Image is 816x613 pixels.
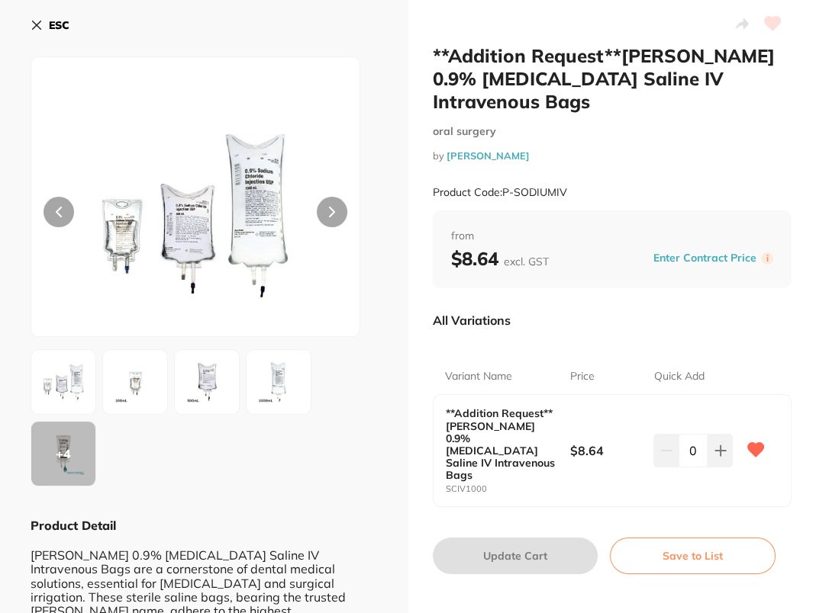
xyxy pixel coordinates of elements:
img: MDAwLmpwZw [251,355,306,409]
img: SVVNSVYuanBn [36,355,91,409]
button: Save to List [610,538,776,574]
b: Product Detail [31,518,116,533]
b: **Addition Request**[PERSON_NAME] 0.9% [MEDICAL_DATA] Saline IV Intravenous Bags [446,407,558,481]
button: +4 [31,421,96,486]
a: [PERSON_NAME] [447,149,530,162]
small: SCIV1000 [446,484,571,494]
button: Enter Contract Price [649,251,761,265]
p: Variant Name [445,369,512,384]
small: oral surgery [433,125,792,138]
label: i [761,252,773,265]
img: SVVNSVYuanBn [97,95,294,336]
p: All Variations [433,313,511,328]
b: $8.64 [570,442,645,459]
p: Price [570,369,595,384]
button: Update Cart [433,538,598,574]
span: from [451,229,774,244]
b: $8.64 [451,247,549,270]
small: by [433,150,792,162]
img: MDAuanBn [108,355,163,409]
div: + 4 [31,422,95,486]
small: Product Code: P-SODIUMIV [433,186,567,199]
h2: **Addition Request**[PERSON_NAME] 0.9% [MEDICAL_DATA] Saline IV Intravenous Bags [433,44,792,113]
span: excl. GST [504,255,549,268]
img: MDAuanBn [179,355,234,409]
b: ESC [49,18,69,32]
button: ESC [31,12,69,38]
p: Quick Add [654,369,705,384]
